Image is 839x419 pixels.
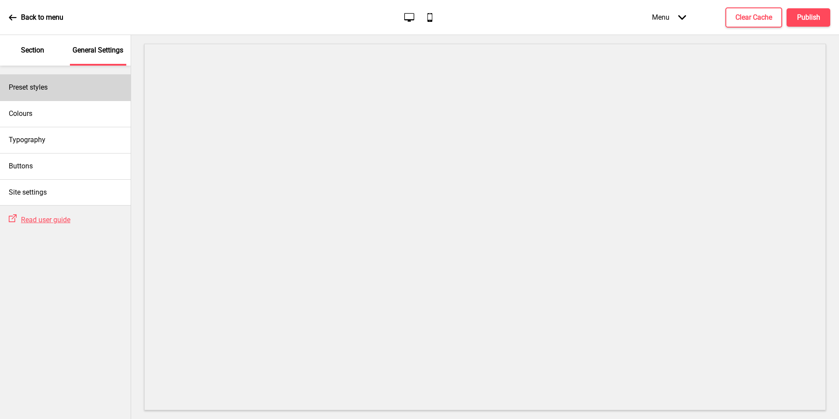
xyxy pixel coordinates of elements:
a: Back to menu [9,6,63,29]
p: Section [21,45,44,55]
p: Back to menu [21,13,63,22]
button: Clear Cache [725,7,782,28]
a: Read user guide [17,216,70,224]
h4: Buttons [9,161,33,171]
h4: Publish [797,13,820,22]
h4: Colours [9,109,32,119]
h4: Site settings [9,188,47,197]
p: General Settings [73,45,123,55]
h4: Typography [9,135,45,145]
span: Read user guide [21,216,70,224]
button: Publish [787,8,830,27]
div: Menu [643,4,695,30]
h4: Preset styles [9,83,48,92]
h4: Clear Cache [735,13,772,22]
